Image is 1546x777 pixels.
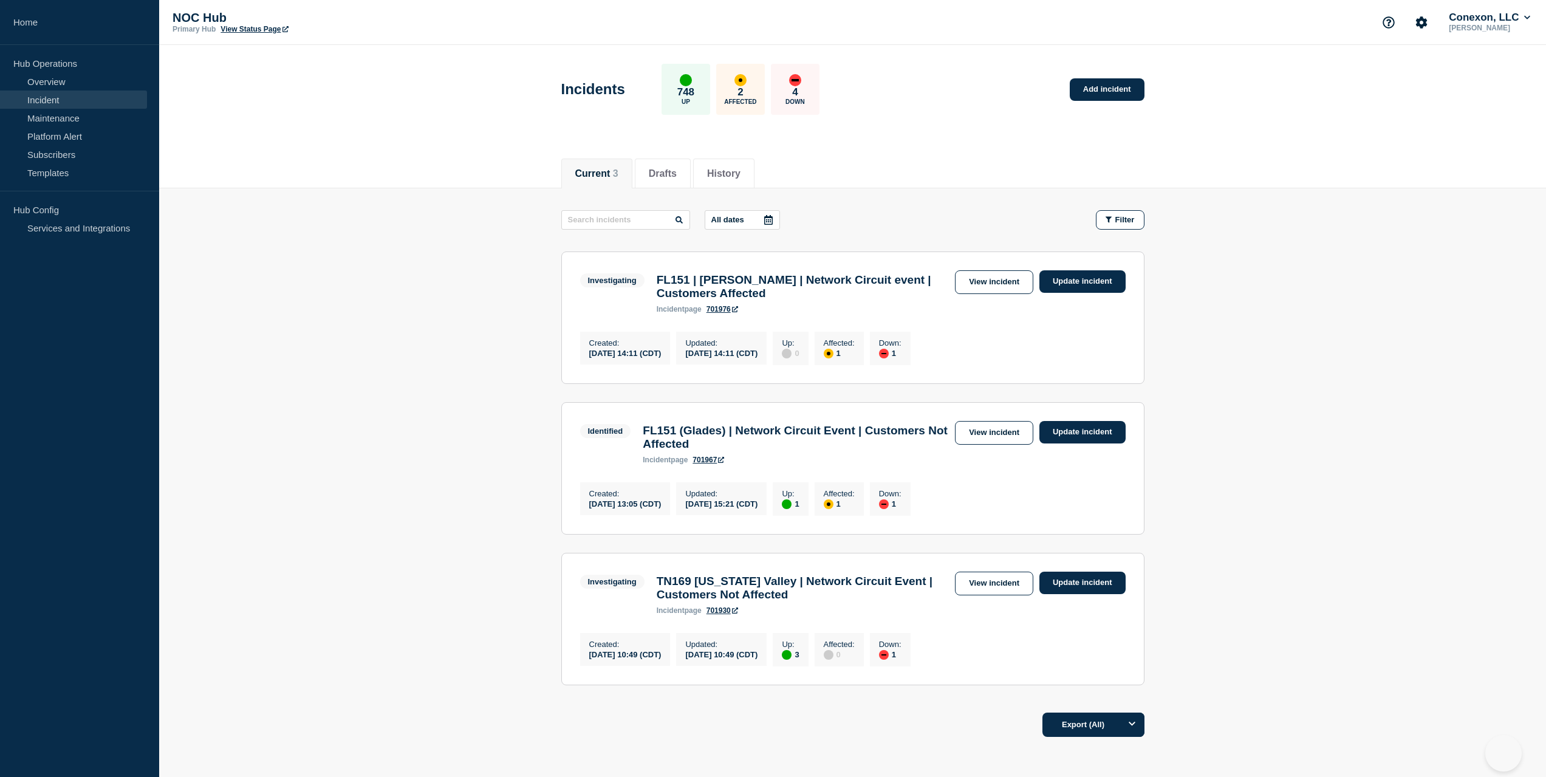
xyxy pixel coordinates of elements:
span: Filter [1115,215,1135,224]
p: Up : [782,489,799,498]
div: 3 [782,649,799,660]
button: Current 3 [575,168,618,179]
p: Created : [589,640,662,649]
button: Export (All) [1042,713,1144,737]
div: up [680,74,692,86]
p: Up : [782,640,799,649]
div: 1 [824,347,855,358]
span: incident [643,456,671,464]
a: Update incident [1039,421,1126,443]
div: 1 [879,649,901,660]
button: Filter [1096,210,1144,230]
button: All dates [705,210,780,230]
div: up [782,499,792,509]
p: [PERSON_NAME] [1446,24,1533,32]
a: View incident [955,572,1033,595]
span: 3 [613,168,618,179]
a: Update incident [1039,270,1126,293]
button: Conexon, LLC [1446,12,1533,24]
a: View incident [955,421,1033,445]
div: [DATE] 14:11 (CDT) [685,347,758,358]
p: Created : [589,489,662,498]
p: Down : [879,338,901,347]
p: Updated : [685,640,758,649]
div: 1 [879,347,901,358]
p: Primary Hub [173,25,216,33]
span: incident [657,606,685,615]
p: Down [785,98,805,105]
p: Updated : [685,338,758,347]
div: down [879,349,889,358]
p: 748 [677,86,694,98]
h1: Incidents [561,81,625,98]
div: down [879,650,889,660]
p: Affected [724,98,756,105]
button: Drafts [649,168,677,179]
p: 4 [792,86,798,98]
p: Affected : [824,489,855,498]
div: 1 [879,498,901,509]
a: View Status Page [221,25,288,33]
p: Created : [589,338,662,347]
p: page [643,456,688,464]
span: Investigating [580,273,645,287]
h3: FL151 | [PERSON_NAME] | Network Circuit event | Customers Affected [657,273,949,300]
a: View incident [955,270,1033,294]
h3: FL151 (Glades) | Network Circuit Event | Customers Not Affected [643,424,949,451]
div: [DATE] 10:49 (CDT) [589,649,662,659]
div: 1 [782,498,799,509]
span: incident [657,305,685,313]
div: disabled [824,650,833,660]
button: Options [1120,713,1144,737]
div: down [879,499,889,509]
button: Support [1376,10,1401,35]
div: 0 [782,347,799,358]
p: page [657,606,702,615]
span: Identified [580,424,631,438]
p: Affected : [824,640,855,649]
a: 701967 [693,456,724,464]
p: page [657,305,702,313]
div: [DATE] 14:11 (CDT) [589,347,662,358]
div: 0 [824,649,855,660]
a: Add incident [1070,78,1144,101]
div: affected [824,499,833,509]
div: [DATE] 10:49 (CDT) [685,649,758,659]
button: Account settings [1409,10,1434,35]
a: 701930 [706,606,738,615]
div: affected [734,74,747,86]
div: 1 [824,498,855,509]
div: up [782,650,792,660]
button: History [707,168,741,179]
p: Updated : [685,489,758,498]
p: Up : [782,338,799,347]
div: affected [824,349,833,358]
p: 2 [737,86,743,98]
p: Down : [879,489,901,498]
iframe: Help Scout Beacon - Open [1485,735,1522,772]
div: down [789,74,801,86]
p: Down : [879,640,901,649]
div: disabled [782,349,792,358]
a: Update incident [1039,572,1126,594]
p: Affected : [824,338,855,347]
a: 701976 [706,305,738,313]
div: [DATE] 13:05 (CDT) [589,498,662,508]
div: [DATE] 15:21 (CDT) [685,498,758,508]
span: Investigating [580,575,645,589]
p: NOC Hub [173,11,416,25]
p: All dates [711,215,744,224]
input: Search incidents [561,210,690,230]
h3: TN169 [US_STATE] Valley | Network Circuit Event | Customers Not Affected [657,575,949,601]
p: Up [682,98,690,105]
